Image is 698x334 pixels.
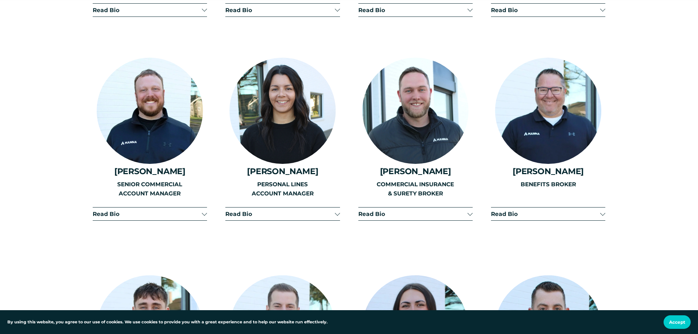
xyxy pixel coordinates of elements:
button: Read Bio [491,208,605,220]
h4: [PERSON_NAME] [491,166,605,176]
p: PERSONAL LINES ACCOUNT MANAGER [225,180,340,198]
span: Read Bio [491,210,600,217]
h4: [PERSON_NAME] [358,166,473,176]
h4: [PERSON_NAME] [93,166,207,176]
button: Read Bio [358,208,473,220]
p: COMMERCIAL INSURANCE & SURETY BROKER [358,180,473,198]
button: Read Bio [93,208,207,220]
span: Read Bio [93,7,202,14]
span: Read Bio [93,210,202,217]
button: Read Bio [225,4,340,16]
span: Read Bio [225,210,335,217]
button: Accept [664,315,691,329]
button: Read Bio [225,208,340,220]
span: Read Bio [358,210,468,217]
span: Read Bio [358,7,468,14]
span: Accept [669,319,685,325]
p: SENIOR COMMERCIAL ACCOUNT MANAGER [93,180,207,198]
button: Read Bio [93,4,207,16]
p: By using this website, you agree to our use of cookies. We use cookies to provide you with a grea... [7,319,328,326]
h4: [PERSON_NAME] [225,166,340,176]
p: BENEFITS BROKER [491,180,605,189]
span: Read Bio [491,7,600,14]
button: Read Bio [358,4,473,16]
span: Read Bio [225,7,335,14]
button: Read Bio [491,4,605,16]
